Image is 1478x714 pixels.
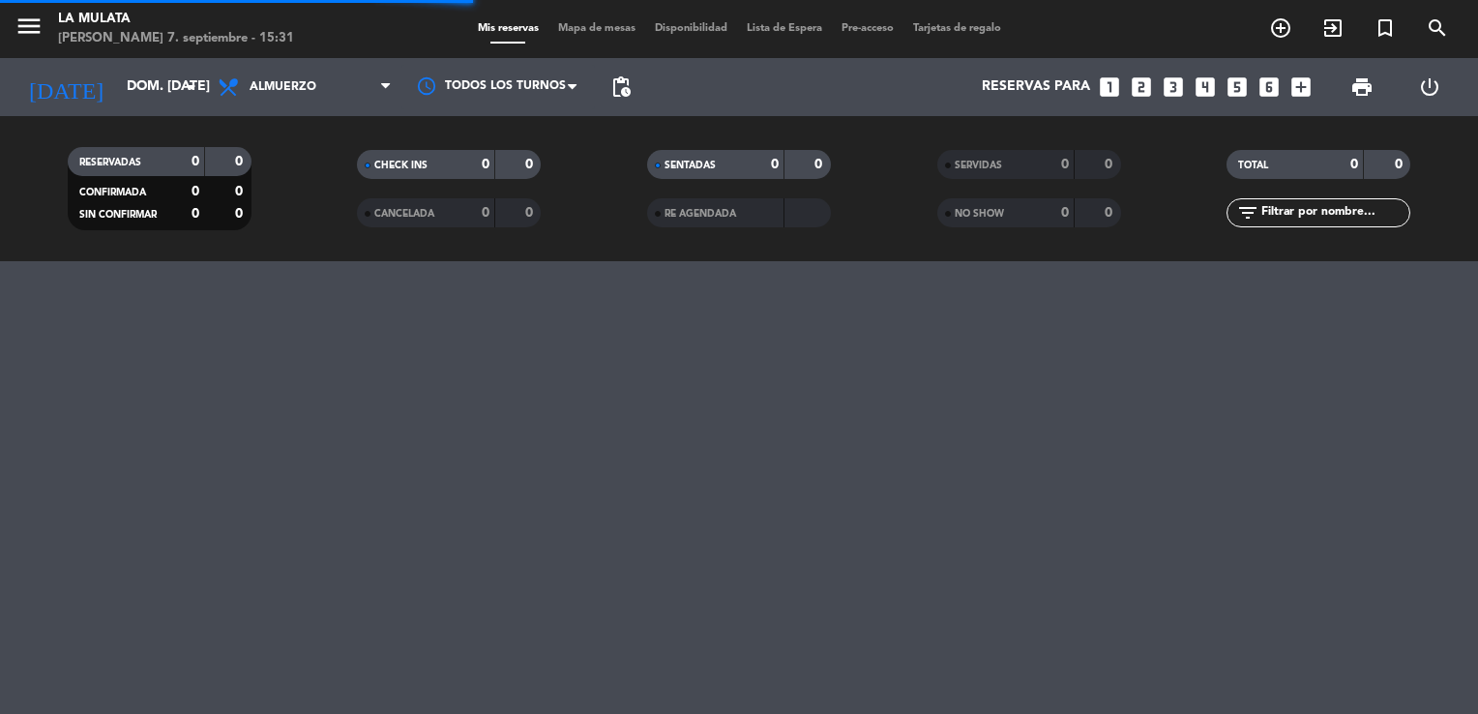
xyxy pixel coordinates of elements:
i: add_circle_outline [1269,16,1292,40]
span: RESERVADAS [79,158,141,167]
strong: 0 [192,207,199,221]
span: Mis reservas [468,23,548,34]
strong: 0 [1105,158,1116,171]
div: [PERSON_NAME] 7. septiembre - 15:31 [58,29,294,48]
strong: 0 [1105,206,1116,220]
strong: 0 [192,155,199,168]
i: add_box [1288,74,1314,100]
span: CONFIRMADA [79,188,146,197]
i: looks_4 [1193,74,1218,100]
strong: 0 [525,206,537,220]
span: pending_actions [609,75,633,99]
span: SERVIDAS [955,161,1002,170]
strong: 0 [235,185,247,198]
span: Mapa de mesas [548,23,645,34]
i: [DATE] [15,66,117,108]
span: Disponibilidad [645,23,737,34]
strong: 0 [1061,206,1069,220]
i: filter_list [1236,201,1259,224]
strong: 0 [814,158,826,171]
i: arrow_drop_down [180,75,203,99]
div: La Mulata [58,10,294,29]
strong: 0 [235,207,247,221]
span: Lista de Espera [737,23,832,34]
strong: 0 [771,158,779,171]
strong: 0 [1395,158,1406,171]
span: CHECK INS [374,161,428,170]
span: CANCELADA [374,209,434,219]
i: exit_to_app [1321,16,1345,40]
span: NO SHOW [955,209,1004,219]
i: looks_two [1129,74,1154,100]
strong: 0 [1350,158,1358,171]
strong: 0 [482,206,489,220]
span: Almuerzo [250,80,316,94]
i: looks_3 [1161,74,1186,100]
span: TOTAL [1238,161,1268,170]
strong: 0 [1061,158,1069,171]
i: search [1426,16,1449,40]
strong: 0 [525,158,537,171]
span: RE AGENDADA [665,209,736,219]
span: Tarjetas de regalo [903,23,1011,34]
span: print [1350,75,1374,99]
span: SIN CONFIRMAR [79,210,157,220]
i: power_settings_new [1418,75,1441,99]
i: looks_one [1097,74,1122,100]
strong: 0 [482,158,489,171]
div: LOG OUT [1396,58,1463,116]
strong: 0 [192,185,199,198]
strong: 0 [235,155,247,168]
i: turned_in_not [1374,16,1397,40]
span: SENTADAS [665,161,716,170]
i: looks_5 [1225,74,1250,100]
i: menu [15,12,44,41]
i: looks_6 [1256,74,1282,100]
input: Filtrar por nombre... [1259,202,1409,223]
span: Reservas para [982,79,1090,95]
span: Pre-acceso [832,23,903,34]
button: menu [15,12,44,47]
